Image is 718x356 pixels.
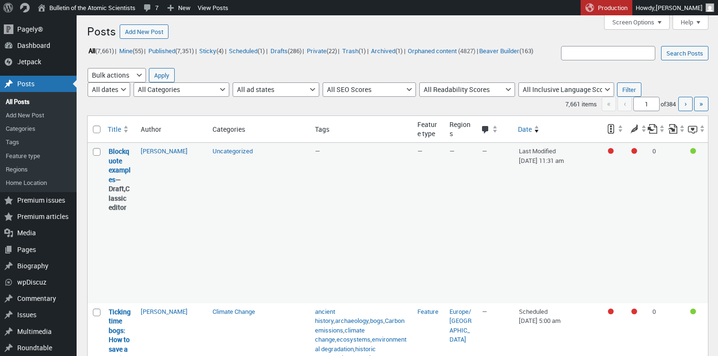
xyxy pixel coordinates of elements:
a: Beaver Builder(163) [478,45,535,56]
button: Help [673,15,708,30]
a: Inclusive language score [688,120,706,138]
li: | [147,45,196,57]
a: Drafts(286) [269,45,303,56]
li: | [269,45,304,57]
a: Orphaned content [407,45,458,56]
span: (1) [395,46,403,55]
a: Comments Sort ascending. [477,121,514,138]
span: — [315,147,320,155]
th: Regions [445,116,477,143]
h1: Posts [87,20,116,41]
a: Climate Change [213,307,255,316]
a: ancient history [315,307,335,325]
input: Filter [617,82,641,97]
a: Carbon emissions [315,316,404,334]
span: Classic editor [109,184,130,212]
a: [PERSON_NAME] [141,307,188,316]
a: Trash(1) [341,45,367,56]
a: environmental degradation [315,335,406,353]
span: (7,661) [95,46,114,55]
a: Outgoing internal links [648,120,665,138]
a: Mine(55) [118,45,144,56]
a: Sticky(4) [198,45,225,56]
li: | [341,45,368,57]
span: of [661,100,677,108]
a: ecosystems [337,335,370,344]
th: Author [136,116,208,143]
a: archaeology [335,316,369,325]
a: Private(22) [305,45,338,56]
th: Categories [208,116,310,143]
span: — [482,147,487,155]
a: climate change [315,326,365,344]
div: Needs improvement [631,309,637,314]
span: — [482,307,487,316]
button: Screen Options [604,15,670,30]
span: « [602,97,616,111]
span: » [699,98,703,109]
a: Europe/[GEOGRAPHIC_DATA] [449,307,471,344]
li: | [370,45,405,57]
a: Date [514,121,601,138]
li: | [198,45,226,57]
th: Tags [310,116,413,143]
div: Good [690,309,696,314]
a: Next page [678,97,693,111]
span: (286) [288,46,302,55]
strong: — [109,147,131,212]
a: “Blockquote examples” (Edit) [109,147,131,184]
span: [PERSON_NAME] [656,3,703,12]
a: bogs [370,316,383,325]
a: Uncategorized [213,147,253,155]
span: — [449,147,455,155]
span: (22) [326,46,337,55]
span: 7,661 items [565,100,597,108]
span: ‹ [617,97,632,111]
div: Focus keyphrase not set [608,148,614,154]
a: All(7,661) [87,45,115,56]
a: Archived(1) [370,45,404,56]
a: Received internal links [668,120,685,138]
td: Last Modified [DATE] 11:31 am [514,143,601,303]
span: › [684,98,687,109]
span: Draft, [109,184,125,193]
a: Title Sort ascending. [104,121,136,138]
span: Title [108,125,121,134]
li: | [118,45,146,57]
span: (163) [519,46,533,55]
span: (7,351) [175,46,194,55]
li: (4827) [407,45,475,57]
span: (4) [216,46,224,55]
a: [PERSON_NAME] [141,147,188,155]
span: — [417,147,423,155]
div: Needs improvement [631,148,637,154]
div: Focus keyphrase not set [608,309,614,314]
span: 384 [666,100,676,108]
span: (1) [359,46,366,55]
a: Scheduled(1) [228,45,266,56]
li: | [87,45,116,57]
span: Comments [481,126,490,135]
a: Readability score [624,120,647,138]
input: Apply [149,68,175,82]
a: Feature [417,307,438,316]
li: | [305,45,339,57]
div: Good [690,148,696,154]
input: Search Posts [661,46,708,60]
a: Last page [694,97,708,111]
td: 0 [648,143,668,303]
a: Add New Post [120,24,168,39]
a: Published(7,351) [147,45,195,56]
ul: | [87,45,535,57]
span: (1) [258,46,265,55]
li: | [228,45,268,57]
th: Feature type [413,116,445,143]
span: (55) [133,46,143,55]
a: SEO score [601,120,624,138]
span: Date [518,125,532,134]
